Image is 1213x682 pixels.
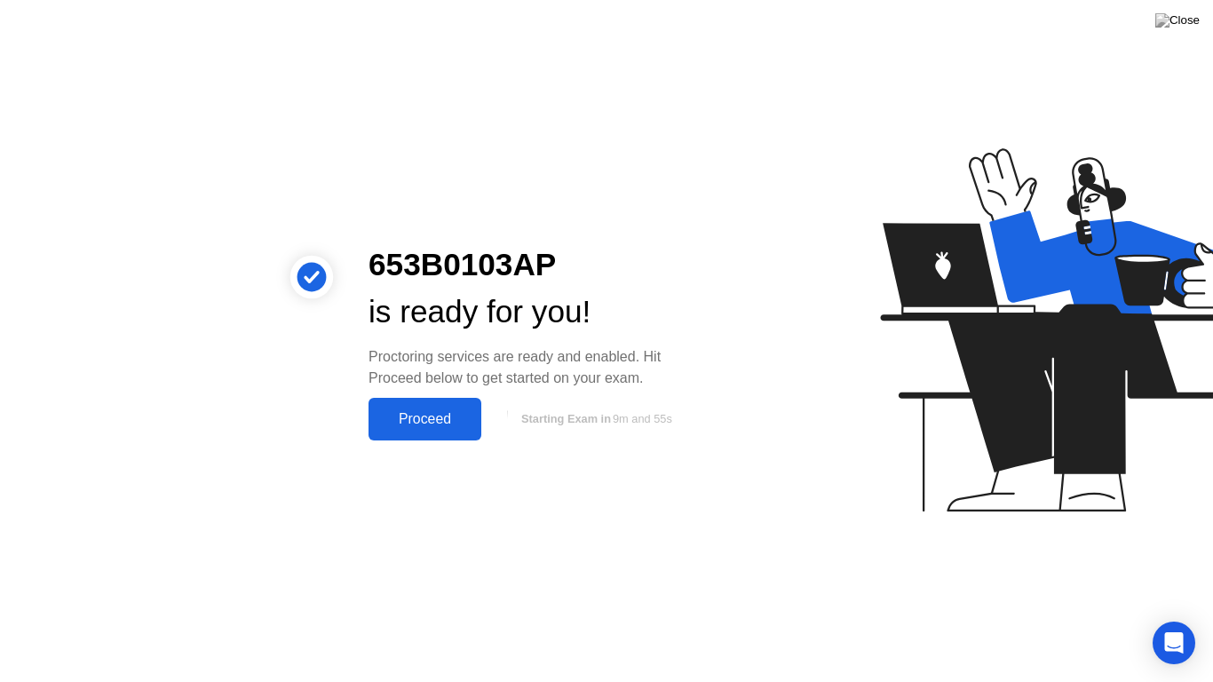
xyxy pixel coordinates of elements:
[369,398,481,440] button: Proceed
[613,412,672,425] span: 9m and 55s
[1153,622,1195,664] div: Open Intercom Messenger
[490,402,699,436] button: Starting Exam in9m and 55s
[369,346,699,389] div: Proctoring services are ready and enabled. Hit Proceed below to get started on your exam.
[369,242,699,289] div: 653B0103AP
[374,411,476,427] div: Proceed
[1155,13,1200,28] img: Close
[369,289,699,336] div: is ready for you!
